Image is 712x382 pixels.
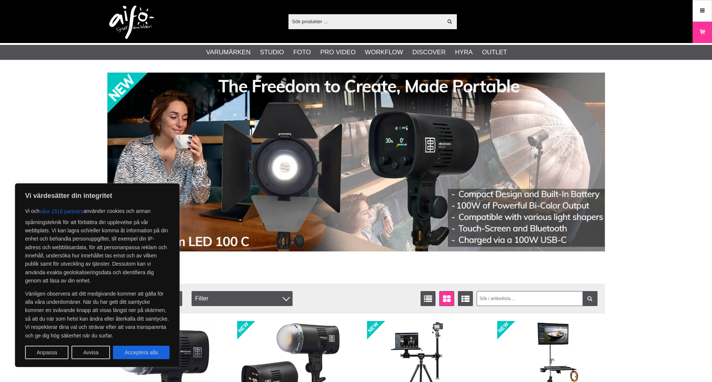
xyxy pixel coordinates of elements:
button: Acceptera alla [113,346,169,359]
a: Hyra [455,48,473,57]
p: Vi värdesätter din integritet [25,191,169,200]
div: Vi värdesätter din integritet [15,183,180,367]
a: Fönstervisning [439,291,454,306]
div: Filter [192,291,293,306]
p: Vänligen observera att ditt medgivande kommer att gälla för alla våra underdomäner. När du har ge... [25,290,169,340]
input: Sök produkter ... [288,16,443,27]
img: logo.png [109,6,154,39]
a: Discover [412,48,446,57]
a: Pro Video [320,48,355,57]
button: Anpassa [25,346,68,359]
a: Foto [293,48,311,57]
a: Utökad listvisning [458,291,473,306]
img: Annons:002 banner-elin-led100c11390x.jpg [107,73,605,251]
a: Listvisning [421,291,436,306]
a: Outlet [482,48,507,57]
a: Filtrera [583,291,598,306]
p: Vi och använder cookies och annan spårningsteknik för att förbättra din upplevelse på vår webbpla... [25,205,169,285]
button: våra 1516 partners [40,205,84,218]
a: Workflow [365,48,403,57]
button: Avvisa [71,346,110,359]
input: Sök i artikellista ... [477,291,598,306]
a: Varumärken [206,48,251,57]
a: Studio [260,48,284,57]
